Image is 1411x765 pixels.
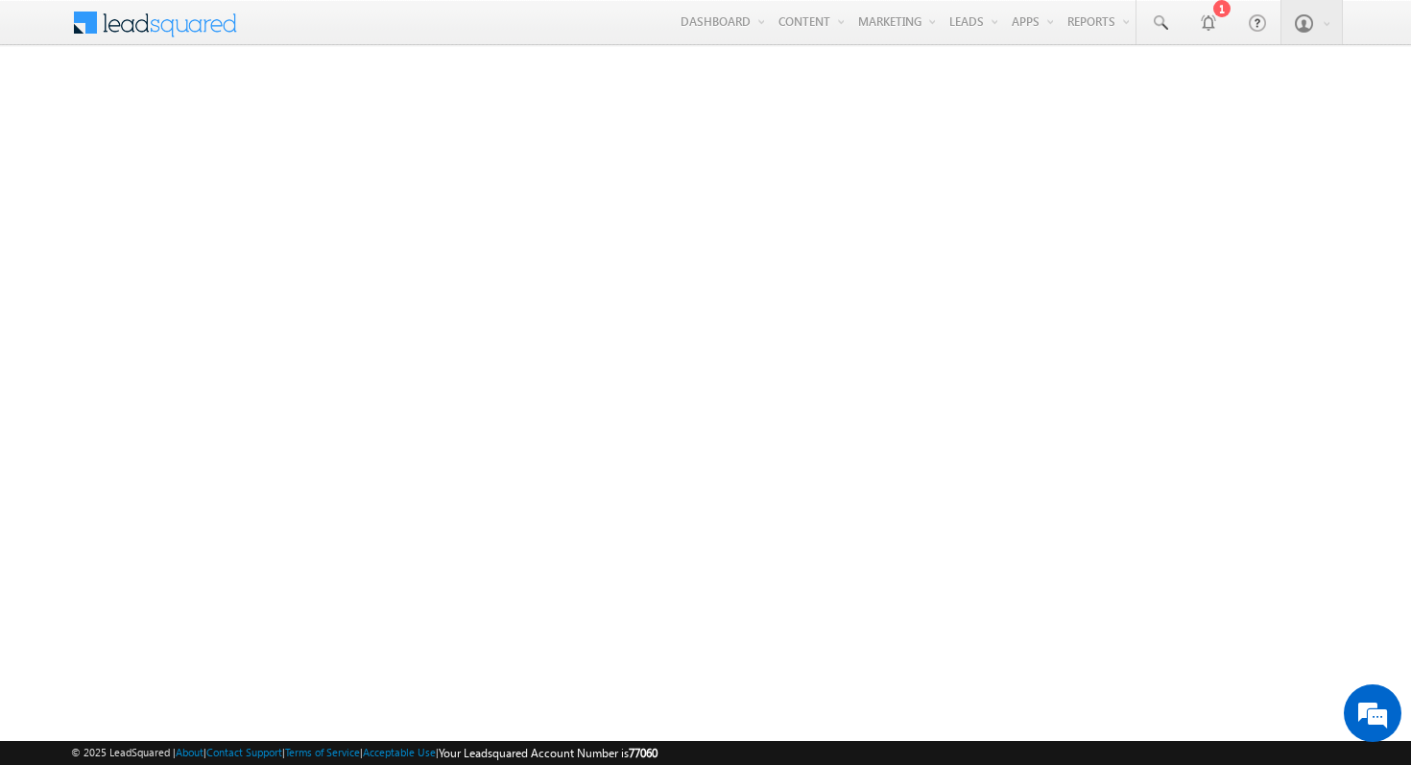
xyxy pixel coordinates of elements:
span: Your Leadsquared Account Number is [439,746,658,760]
a: Acceptable Use [363,746,436,758]
span: 77060 [629,746,658,760]
a: About [176,746,203,758]
a: Contact Support [206,746,282,758]
span: © 2025 LeadSquared | | | | | [71,744,658,762]
a: Terms of Service [285,746,360,758]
